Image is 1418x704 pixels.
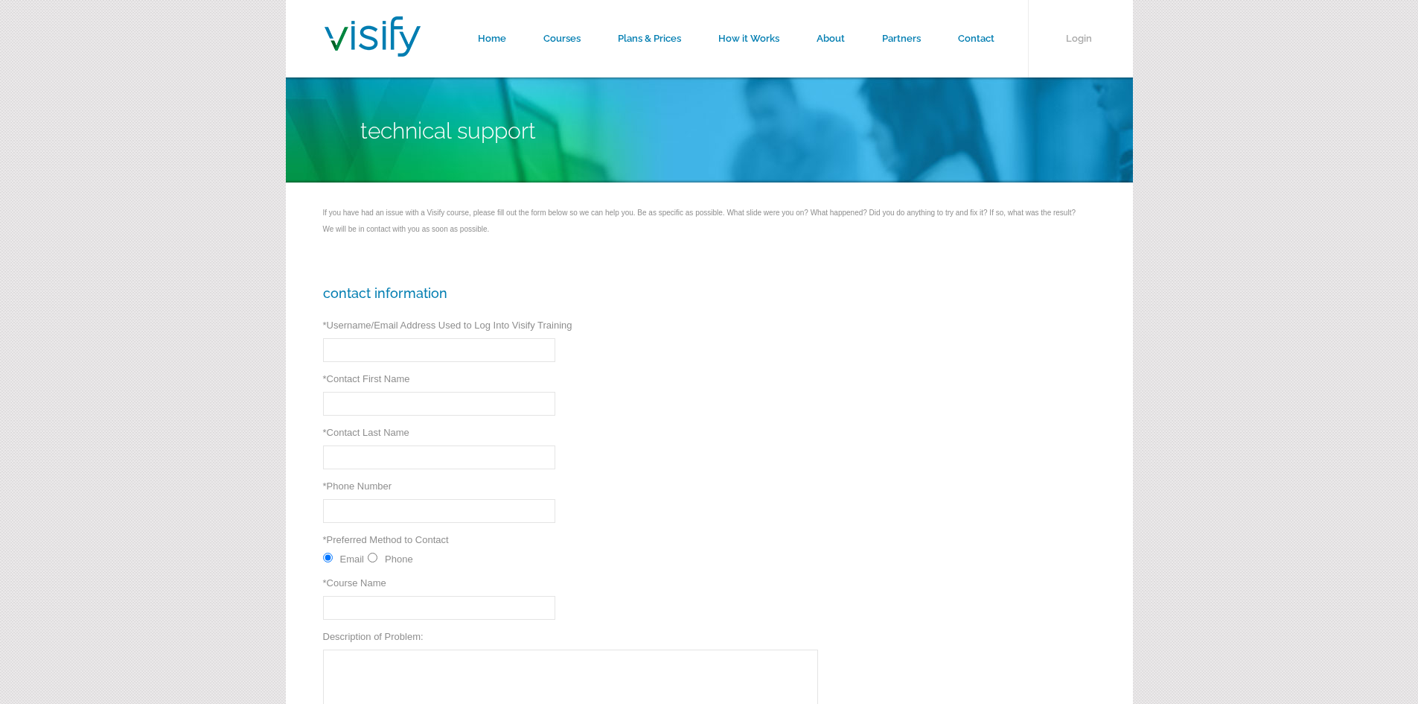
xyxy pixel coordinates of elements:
[323,631,424,642] label: Description of Problem:
[323,534,449,545] label: Preferred Method to Contact
[323,577,386,589] label: Course Name
[340,554,365,565] label: Email
[323,427,409,438] label: Contact Last Name
[323,285,1096,301] h3: Contact Information
[325,16,421,57] img: Visify Training
[325,39,421,61] a: Visify Training
[323,320,572,331] label: Username/Email Address Used to Log Into Visify Training
[385,554,413,565] label: Phone
[360,118,536,144] span: Technical Support
[323,209,1096,233] div: If you have had an issue with a Visify course, please fill out the form below so we can help you....
[323,373,410,384] label: Contact First Name
[323,481,392,492] label: Phone Number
